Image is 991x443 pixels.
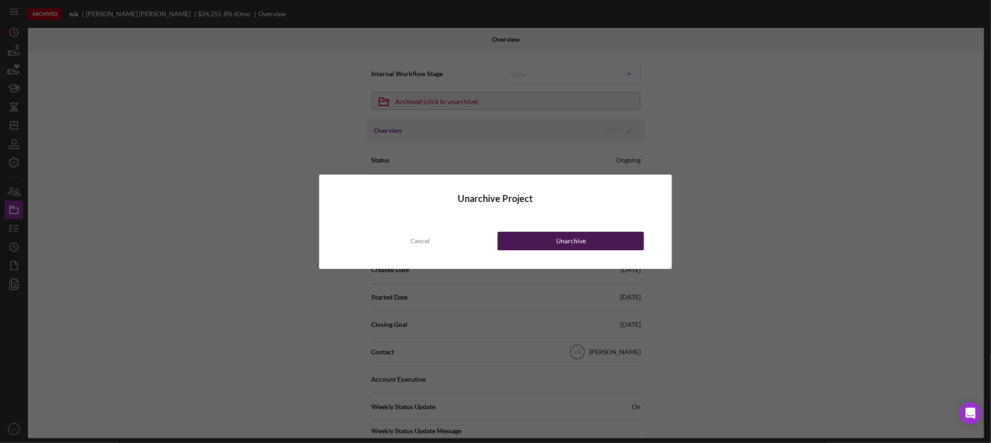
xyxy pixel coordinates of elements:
[347,232,493,250] button: Cancel
[498,232,644,250] button: Unarchive
[556,232,586,250] div: Unarchive
[347,193,644,204] h4: Unarchive Project
[959,402,982,424] div: Open Intercom Messenger
[410,232,430,250] div: Cancel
